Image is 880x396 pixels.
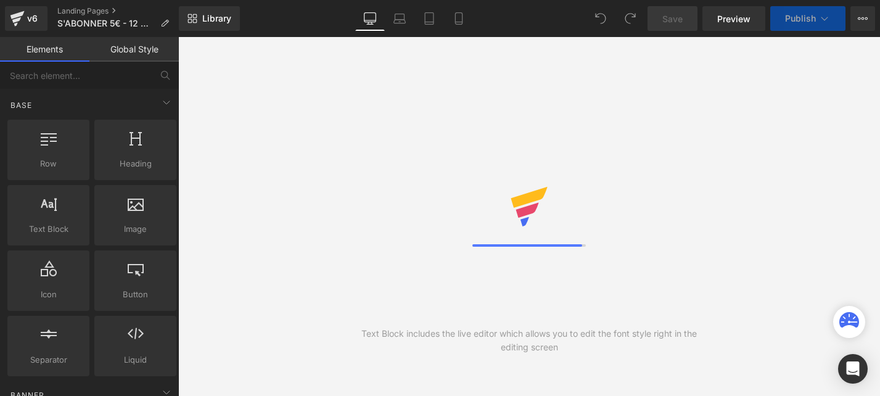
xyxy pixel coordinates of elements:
[202,13,231,24] span: Library
[179,6,240,31] a: New Library
[89,37,179,62] a: Global Style
[25,10,40,27] div: v6
[11,223,86,236] span: Text Block
[414,6,444,31] a: Tablet
[11,353,86,366] span: Separator
[11,288,86,301] span: Icon
[355,6,385,31] a: Desktop
[354,327,705,354] div: Text Block includes the live editor which allows you to edit the font style right in the editing ...
[770,6,845,31] button: Publish
[57,19,155,28] span: S'ABONNER 5€ - 12 mois
[5,6,47,31] a: v6
[444,6,474,31] a: Mobile
[702,6,765,31] a: Preview
[662,12,683,25] span: Save
[9,99,33,111] span: Base
[11,157,86,170] span: Row
[618,6,643,31] button: Redo
[57,6,179,16] a: Landing Pages
[717,12,750,25] span: Preview
[385,6,414,31] a: Laptop
[98,353,173,366] span: Liquid
[785,14,816,23] span: Publish
[588,6,613,31] button: Undo
[98,288,173,301] span: Button
[850,6,875,31] button: More
[98,157,173,170] span: Heading
[838,354,868,384] div: Open Intercom Messenger
[98,223,173,236] span: Image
